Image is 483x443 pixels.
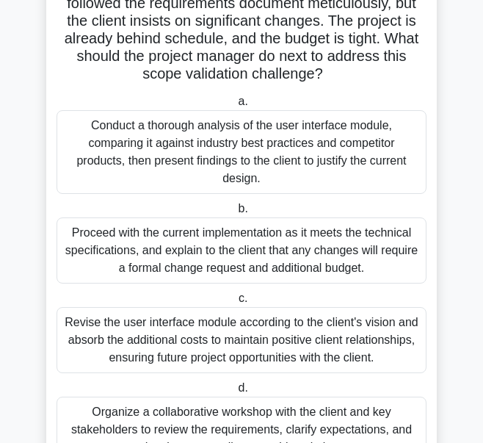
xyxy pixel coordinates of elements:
div: Revise the user interface module according to the client's vision and absorb the additional costs... [57,307,426,373]
span: b. [239,202,248,215]
span: d. [239,381,248,394]
div: Conduct a thorough analysis of the user interface module, comparing it against industry best prac... [57,110,426,194]
div: Proceed with the current implementation as it meets the technical specifications, and explain to ... [57,217,426,284]
span: a. [239,95,248,107]
span: c. [239,292,247,304]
